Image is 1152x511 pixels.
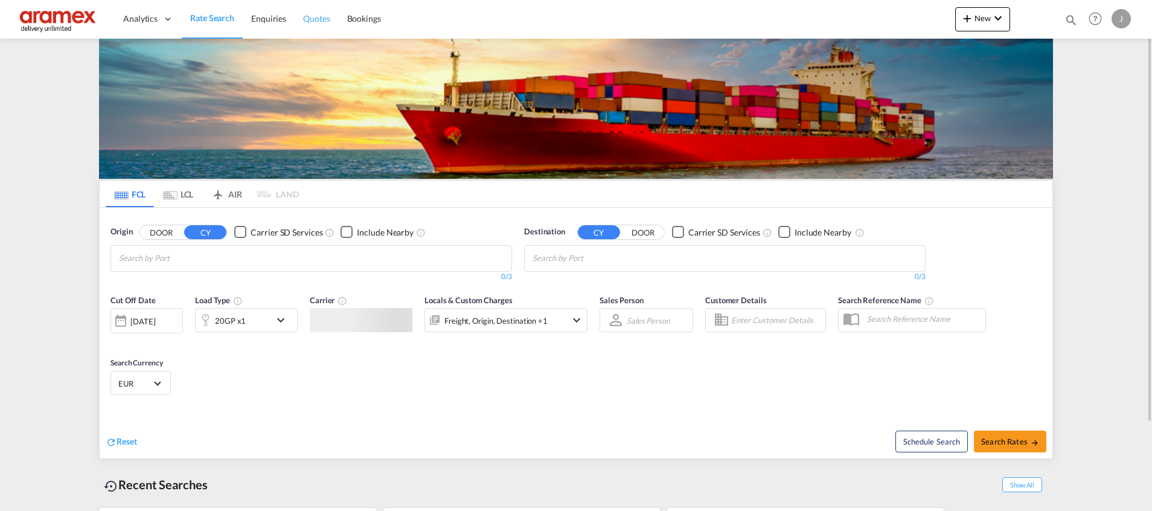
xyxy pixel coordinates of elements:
md-icon: The selected Trucker/Carrierwill be displayed in the rate results If the rates are from another f... [338,296,347,306]
md-tab-item: FCL [106,181,154,207]
div: Include Nearby [795,227,851,239]
div: 20GP x1 [215,312,246,329]
md-chips-wrap: Chips container with autocompletion. Enter the text area, type text to search, and then use the u... [117,246,238,268]
span: Load Type [195,295,243,305]
div: icon-magnify [1064,13,1078,31]
div: Freight Origin Destination Factory Stuffing [444,312,548,329]
md-tab-item: AIR [202,181,251,207]
md-select: Sales Person [626,312,671,329]
div: OriginDOOR CY Checkbox No InkUnchecked: Search for CY (Container Yard) services for all selected ... [100,208,1052,458]
md-icon: icon-chevron-down [991,11,1005,25]
div: [DATE] [130,316,155,327]
span: Reset [117,436,137,446]
div: [DATE] [110,308,183,333]
button: CY [578,225,620,239]
md-icon: icon-plus 400-fg [960,11,974,25]
span: EUR [118,378,152,389]
md-icon: Unchecked: Ignores neighbouring ports when fetching rates.Checked : Includes neighbouring ports w... [855,228,865,237]
span: Help [1085,8,1106,29]
span: Enquiries [251,13,286,24]
md-chips-wrap: Chips container with autocompletion. Enter the text area, type text to search, and then use the u... [531,246,652,268]
span: Cut Off Date [110,295,156,305]
span: Analytics [123,13,158,25]
div: Carrier SD Services [251,227,322,239]
div: Help [1085,8,1112,30]
span: Carrier [310,295,347,305]
div: Freight Origin Destination Factory Stuffingicon-chevron-down [424,308,587,332]
md-checkbox: Checkbox No Ink [341,226,414,239]
span: Origin [110,226,132,238]
span: Locals & Custom Charges [424,295,513,305]
button: DOOR [622,225,664,239]
div: Include Nearby [357,227,414,239]
md-icon: icon-refresh [106,437,117,448]
div: J [1112,9,1131,28]
md-datepicker: Select [110,332,120,349]
img: LCL+%26+FCL+BACKGROUND.png [99,39,1053,179]
md-icon: Unchecked: Search for CY (Container Yard) services for all selected carriers.Checked : Search for... [325,228,334,237]
img: dca169e0c7e311edbe1137055cab269e.png [18,5,100,33]
span: Show All [1002,477,1042,492]
button: Note: By default Schedule search will only considerorigin ports, destination ports and cut off da... [895,431,968,452]
input: Search Reference Name [861,310,985,328]
span: New [960,13,1005,23]
md-icon: icon-chevron-down [274,313,294,327]
button: CY [184,225,226,239]
md-pagination-wrapper: Use the left and right arrow keys to navigate between tabs [106,181,299,207]
span: Search Rates [981,437,1039,446]
button: DOOR [140,225,182,239]
span: Search Currency [110,358,163,367]
md-icon: icon-backup-restore [104,479,118,493]
span: Quotes [303,13,330,24]
div: Carrier SD Services [688,227,760,239]
input: Enter Customer Details [731,311,822,329]
button: icon-plus 400-fgNewicon-chevron-down [955,7,1010,31]
md-icon: Your search will be saved by the below given name [924,296,934,306]
div: 0/3 [524,272,926,282]
span: Sales Person [600,295,644,305]
md-icon: icon-information-outline [233,296,243,306]
button: Search Ratesicon-arrow-right [974,431,1046,452]
div: Recent Searches [99,471,213,498]
md-select: Select Currency: € EUREuro [117,374,164,392]
md-icon: icon-magnify [1064,13,1078,27]
md-icon: icon-airplane [211,187,225,196]
md-checkbox: Checkbox No Ink [778,226,851,239]
div: 20GP x1icon-chevron-down [195,308,298,332]
md-icon: Unchecked: Ignores neighbouring ports when fetching rates.Checked : Includes neighbouring ports w... [416,228,426,237]
span: Customer Details [705,295,766,305]
md-tab-item: LCL [154,181,202,207]
md-icon: icon-chevron-down [569,313,584,327]
input: Chips input. [533,249,647,268]
input: Chips input. [119,249,234,268]
div: 0/3 [110,272,512,282]
span: Search Reference Name [838,295,934,305]
md-icon: icon-arrow-right [1031,439,1039,447]
div: icon-refreshReset [106,435,137,449]
span: Destination [524,226,565,238]
md-icon: Unchecked: Search for CY (Container Yard) services for all selected carriers.Checked : Search for... [763,228,772,237]
md-checkbox: Checkbox No Ink [234,226,322,239]
md-checkbox: Checkbox No Ink [672,226,760,239]
span: Rate Search [190,13,234,23]
span: Bookings [347,13,381,24]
